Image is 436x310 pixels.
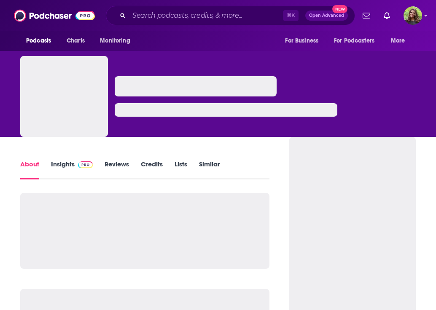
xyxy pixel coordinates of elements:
img: Podchaser - Follow, Share and Rate Podcasts [14,8,95,24]
span: Logged in as reagan34226 [404,6,422,25]
a: Charts [61,33,90,49]
button: open menu [328,33,387,49]
button: open menu [385,33,416,49]
a: Show notifications dropdown [359,8,374,23]
a: About [20,160,39,179]
a: Reviews [105,160,129,179]
a: Similar [199,160,220,179]
button: open menu [94,33,141,49]
span: Charts [67,35,85,47]
span: Open Advanced [309,13,344,18]
a: InsightsPodchaser Pro [51,160,93,179]
img: Podchaser Pro [78,161,93,168]
a: Show notifications dropdown [380,8,393,23]
button: Open AdvancedNew [305,11,348,21]
a: Lists [175,160,187,179]
img: User Profile [404,6,422,25]
span: Monitoring [100,35,130,47]
span: Podcasts [26,35,51,47]
span: ⌘ K [283,10,299,21]
span: New [332,5,347,13]
button: open menu [20,33,62,49]
input: Search podcasts, credits, & more... [129,9,283,22]
span: More [391,35,405,47]
span: For Business [285,35,318,47]
a: Credits [141,160,163,179]
span: For Podcasters [334,35,374,47]
div: Search podcasts, credits, & more... [106,6,355,25]
button: Show profile menu [404,6,422,25]
button: open menu [279,33,329,49]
